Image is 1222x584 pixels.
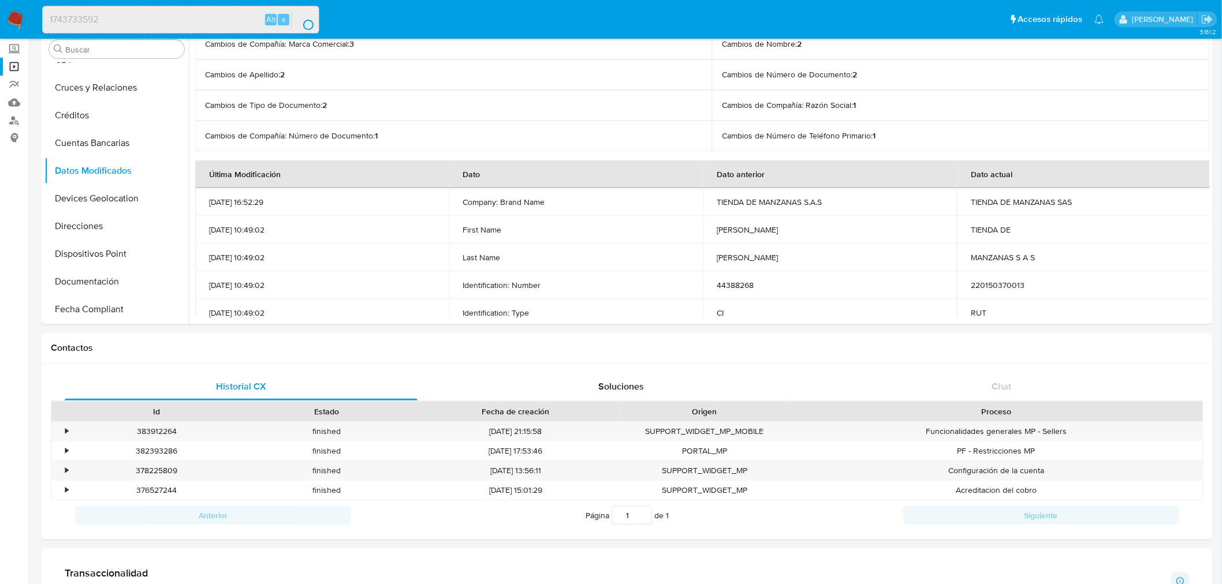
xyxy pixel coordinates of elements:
[703,299,957,327] td: CI
[65,44,180,55] input: Buscar
[853,99,856,111] b: 1
[703,271,957,299] td: 44388268
[411,481,620,500] div: [DATE] 15:01:29
[411,441,620,461] div: [DATE] 17:53:46
[65,446,68,456] div: •
[80,406,233,417] div: Id
[65,465,68,476] div: •
[620,481,789,500] div: SUPPORT_WIDGET_MP
[72,422,241,441] div: 383912264
[957,271,1211,299] td: 220150370013
[599,380,644,393] span: Soluciones
[957,299,1211,327] td: RUT
[44,129,189,157] button: Cuentas Bancarias
[722,39,1200,50] p: Cambios de Nombre :
[873,130,875,141] b: 1
[44,157,189,185] button: Datos Modificados
[797,38,802,50] b: 2
[449,271,703,299] td: Identification: Number
[291,12,315,28] button: search-icon
[957,244,1211,271] td: MANZANAS S A S
[349,38,354,50] b: 3
[1199,27,1216,36] span: 3.161.2
[1094,14,1104,24] a: Notificaciones
[44,212,189,240] button: Direcciones
[72,441,241,461] div: 382393286
[209,280,435,290] p: [DATE] 10:49:02
[449,216,703,244] td: First Name
[992,380,1012,393] span: Chat
[44,295,189,323] button: Fecha Compliant
[957,216,1211,244] td: TIENDA DE
[280,69,285,80] b: 2
[241,481,411,500] div: finished
[282,14,285,25] span: s
[789,441,1203,461] div: PF - Restricciones MP
[703,216,957,244] td: [PERSON_NAME]
[209,252,435,263] p: [DATE] 10:49:02
[411,461,620,480] div: [DATE] 13:56:11
[449,244,703,271] td: Last Name
[449,188,703,216] td: Company: Brand Name
[703,160,957,188] th: Dato anterior
[249,406,403,417] div: Estado
[903,506,1179,525] button: Siguiente
[44,74,189,102] button: Cruces y Relaciones
[44,102,189,129] button: Créditos
[449,160,703,188] th: Dato
[375,130,378,141] b: 1
[411,422,620,441] div: [DATE] 21:15:58
[241,461,411,480] div: finished
[72,461,241,480] div: 378225809
[620,441,789,461] div: PORTAL_MP
[703,244,957,271] td: [PERSON_NAME]
[44,240,189,268] button: Dispositivos Point
[72,481,241,500] div: 376527244
[798,406,1195,417] div: Proceso
[957,160,1211,188] th: Dato actual
[65,485,68,496] div: •
[789,461,1203,480] div: Configuración de la cuenta
[205,100,702,111] p: Cambios de Tipo de Documento :
[322,99,327,111] b: 2
[205,39,702,50] p: Cambios de Compañía: Marca Comercial :
[205,130,702,141] p: Cambios de Compañía: Número de Documento :
[628,406,781,417] div: Origen
[195,160,449,188] th: Última Modificación
[419,406,612,417] div: Fecha de creación
[75,506,351,525] button: Anterior
[722,130,1200,141] p: Cambios de Número de Teléfono Primario :
[44,185,189,212] button: Devices Geolocation
[43,12,319,27] input: Buscar usuario o caso...
[1132,14,1197,25] p: gregorio.negri@mercadolibre.com
[586,506,669,525] span: Página de
[957,188,1211,216] td: TIENDA DE MANZANAS SAS
[789,481,1203,500] div: Acreditacion del cobro
[1201,13,1213,25] a: Salir
[852,69,857,80] b: 2
[209,224,435,235] p: [DATE] 10:49:02
[266,14,275,25] span: Alt
[51,342,1204,354] h1: Contactos
[703,188,957,216] td: TIENDA DE MANZANAS S.A.S
[44,268,189,295] button: Documentación
[1018,13,1083,25] span: Accesos rápidos
[666,510,669,521] span: 1
[209,197,435,207] p: [DATE] 16:52:29
[449,299,703,327] td: Identification: Type
[620,422,789,441] div: SUPPORT_WIDGET_MP_MOBILE
[54,44,63,54] button: Buscar
[241,422,411,441] div: finished
[209,308,435,318] p: [DATE] 10:49:02
[65,426,68,437] div: •
[241,441,411,461] div: finished
[216,380,266,393] span: Historial CX
[789,422,1203,441] div: Funcionalidades generales MP - Sellers
[620,461,789,480] div: SUPPORT_WIDGET_MP
[205,69,702,80] p: Cambios de Apellido :
[722,69,1200,80] p: Cambios de Número de Documento :
[722,100,1200,111] p: Cambios de Compañía: Razón Social :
